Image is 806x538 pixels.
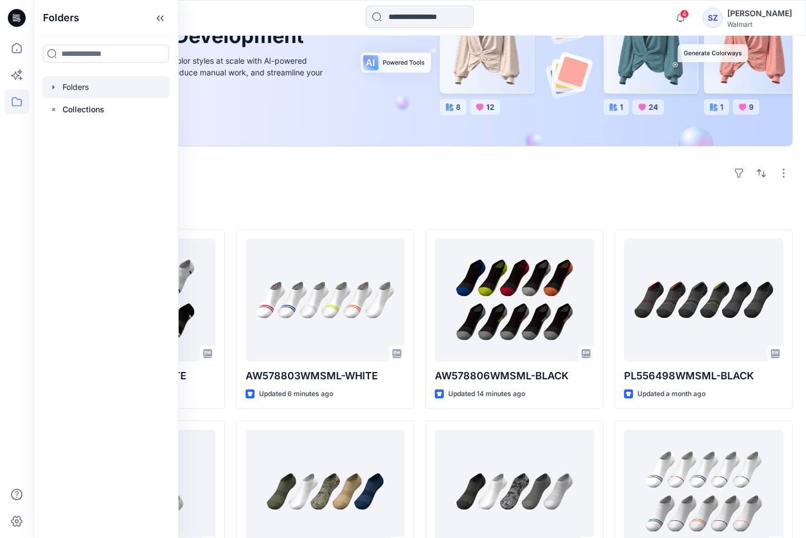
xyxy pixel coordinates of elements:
div: [PERSON_NAME] [727,7,792,20]
p: PL556498WMSML-BLACK [624,368,783,384]
a: AW578806WMSML-BLACK [435,239,594,361]
p: Updated 14 minutes ago [448,388,525,400]
p: Updated 6 minutes ago [259,388,333,400]
p: AW578806WMSML-BLACK [435,368,594,384]
a: Discover more [74,103,325,126]
a: PL556498WMSML-BLACK [624,239,783,361]
h4: Styles [47,204,793,218]
a: AW578803WMSML-WHITE [246,239,405,361]
div: SZ [703,8,723,28]
p: Updated a month ago [637,388,706,400]
div: Walmart [727,20,792,28]
span: 4 [680,9,689,18]
p: AW578803WMSML-WHITE [246,368,405,384]
p: Collections [63,103,104,116]
div: Explore ideas faster and recolor styles at scale with AI-powered tools that boost creativity, red... [74,55,325,90]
